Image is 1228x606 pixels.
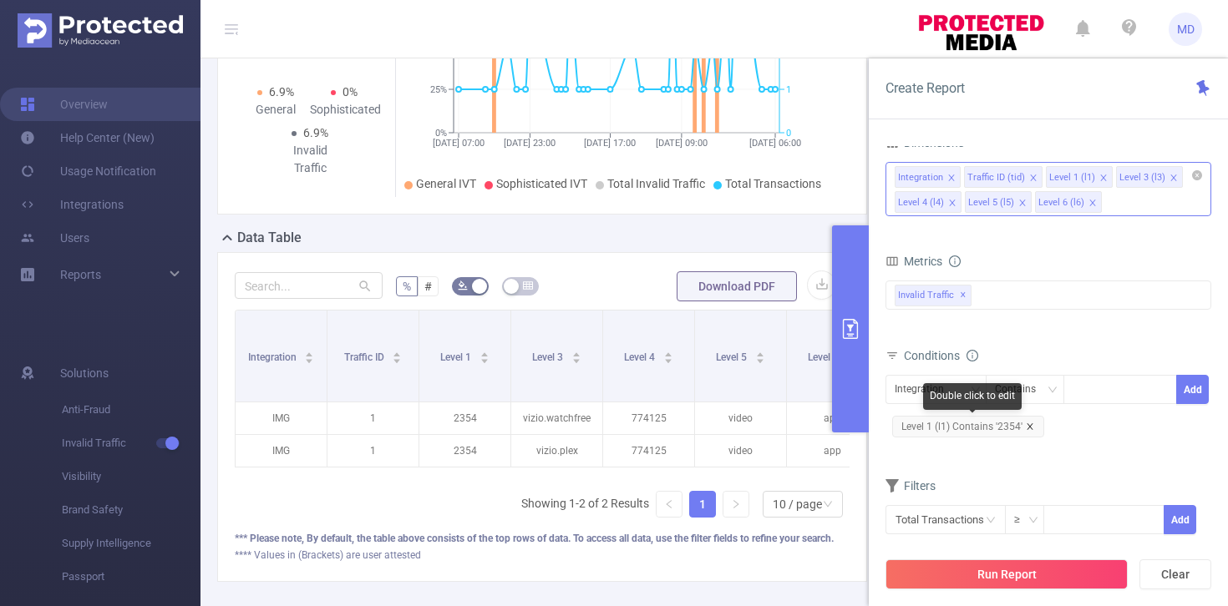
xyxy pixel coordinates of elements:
span: Level 4 [624,351,657,363]
a: Usage Notification [20,154,156,188]
div: Sort [304,350,314,360]
p: 1 [327,402,419,434]
i: icon: left [664,499,674,509]
li: Level 3 (l3) [1116,166,1183,188]
tspan: 0% [435,128,447,139]
span: Level 1 (l1) Contains '2354' [892,416,1044,437]
span: Total Transactions [725,177,821,190]
p: vizio.watchfree [511,402,602,434]
span: 6.9% [269,85,294,98]
div: Integration [895,376,956,403]
span: Supply Intelligence [62,527,200,560]
span: 0% [343,85,358,98]
i: icon: close [947,174,956,184]
p: IMG [236,402,327,434]
a: Reports [60,258,101,291]
i: icon: caret-up [571,350,581,355]
i: icon: caret-down [305,356,314,361]
i: icon: caret-down [755,356,764,361]
i: icon: caret-up [480,350,489,355]
i: icon: caret-up [305,350,314,355]
button: Run Report [885,559,1128,589]
button: Add [1176,375,1209,404]
div: Sort [663,350,673,360]
i: icon: close [1029,174,1038,184]
i: icon: caret-up [393,350,402,355]
div: **** Values in (Brackets) are user attested [235,548,850,563]
div: Integration [898,167,943,189]
a: Overview [20,88,108,121]
div: Level 5 (l5) [968,192,1014,214]
span: Brand Safety [62,493,200,527]
i: icon: caret-down [480,356,489,361]
i: icon: close [1099,174,1108,184]
span: Create Report [885,80,965,96]
li: 1 [689,491,716,518]
span: Passport [62,560,200,593]
a: 1 [690,492,715,517]
input: Search... [235,272,383,299]
div: Sort [480,350,490,360]
span: Traffic ID [344,351,387,363]
i: icon: right [731,499,741,509]
i: icon: down [823,499,833,511]
i: icon: down [1048,385,1058,396]
span: 6.9% [303,126,328,139]
tspan: 0 [786,128,791,139]
div: Sophisticated [310,101,378,119]
a: Integrations [20,188,124,221]
tspan: [DATE] 06:00 [749,138,801,149]
a: Help Center (New) [20,121,155,154]
li: Level 5 (l5) [965,191,1032,213]
p: video [695,435,786,467]
li: Level 6 (l6) [1035,191,1102,213]
div: Level 1 (l1) [1049,167,1095,189]
span: Level 1 [440,351,474,363]
li: Integration [895,166,961,188]
a: Users [20,221,89,255]
span: Reports [60,268,101,281]
tspan: 25% [430,84,447,95]
div: *** Please note, By default, the table above consists of the top rows of data. To access all data... [235,531,850,546]
div: Level 3 (l3) [1119,167,1165,189]
span: Level 5 [716,351,749,363]
i: icon: caret-up [755,350,764,355]
span: Visibility [62,460,200,493]
span: # [424,280,432,293]
p: IMG [236,435,327,467]
span: Solutions [60,356,109,390]
p: 1 [327,435,419,467]
img: Protected Media [18,13,183,48]
span: Invalid Traffic [62,427,200,460]
button: Clear [1139,559,1211,589]
div: ≥ [1014,506,1032,533]
i: icon: caret-down [393,356,402,361]
span: Level 6 [808,351,841,363]
span: Integration [248,351,299,363]
p: 2354 [419,402,510,434]
p: 774125 [603,435,694,467]
p: app [787,402,878,434]
i: icon: close [948,199,957,209]
tspan: [DATE] 17:00 [584,138,636,149]
i: icon: close [1026,422,1034,431]
span: Conditions [904,349,978,362]
span: Total Invalid Traffic [607,177,705,190]
i: icon: caret-up [663,350,672,355]
span: Filters [885,479,936,492]
p: app [787,435,878,467]
div: Contains [995,376,1048,403]
tspan: [DATE] 07:00 [433,138,485,149]
span: Sophisticated IVT [496,177,587,190]
span: Anti-Fraud [62,393,200,427]
li: Showing 1-2 of 2 Results [521,491,649,518]
span: Metrics [885,255,942,268]
tspan: 1 [786,84,791,95]
button: Download PDF [677,271,797,301]
div: Double click to edit [923,383,1022,410]
i: icon: table [523,280,533,290]
span: MD [1177,13,1195,46]
i: icon: caret-down [571,356,581,361]
i: icon: bg-colors [458,280,468,290]
i: icon: info-circle [967,350,978,361]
